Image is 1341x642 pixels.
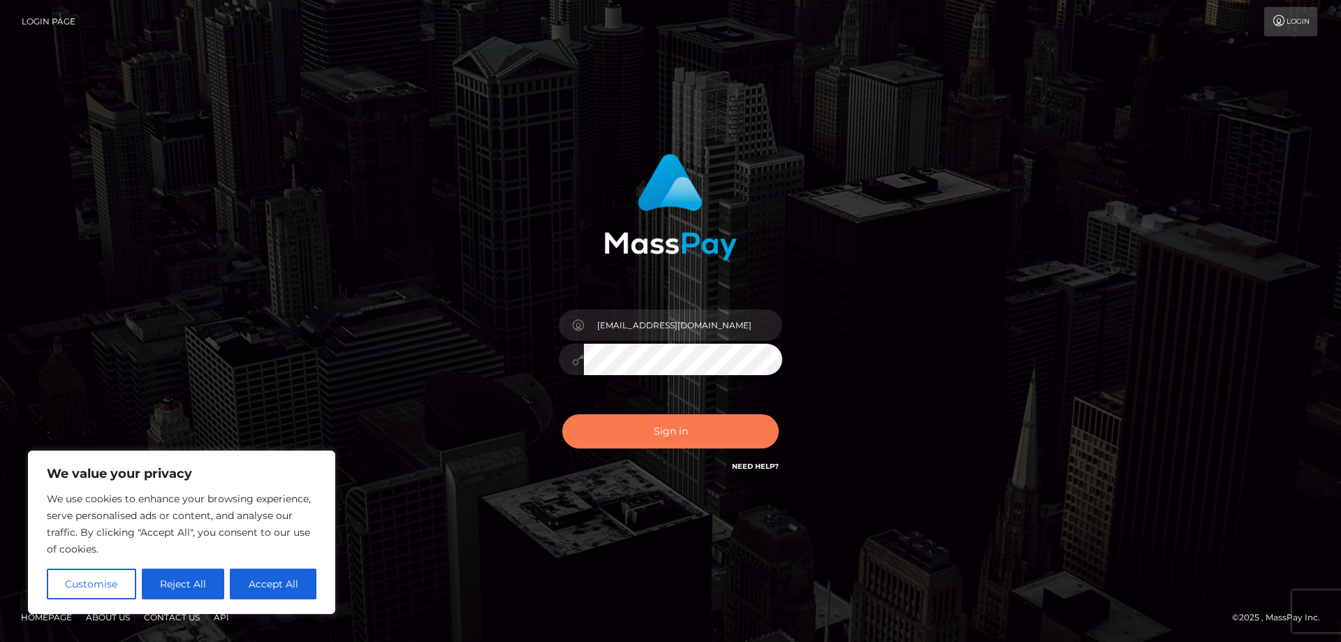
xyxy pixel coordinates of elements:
[28,451,335,614] div: We value your privacy
[208,606,235,628] a: API
[604,154,737,261] img: MassPay Login
[584,309,782,341] input: Username...
[22,7,75,36] a: Login Page
[47,569,136,599] button: Customise
[47,465,316,482] p: We value your privacy
[138,606,205,628] a: Contact Us
[562,414,779,448] button: Sign in
[142,569,225,599] button: Reject All
[1264,7,1317,36] a: Login
[47,490,316,557] p: We use cookies to enhance your browsing experience, serve personalised ads or content, and analys...
[80,606,135,628] a: About Us
[1232,610,1331,625] div: © 2025 , MassPay Inc.
[732,462,779,471] a: Need Help?
[230,569,316,599] button: Accept All
[15,606,78,628] a: Homepage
